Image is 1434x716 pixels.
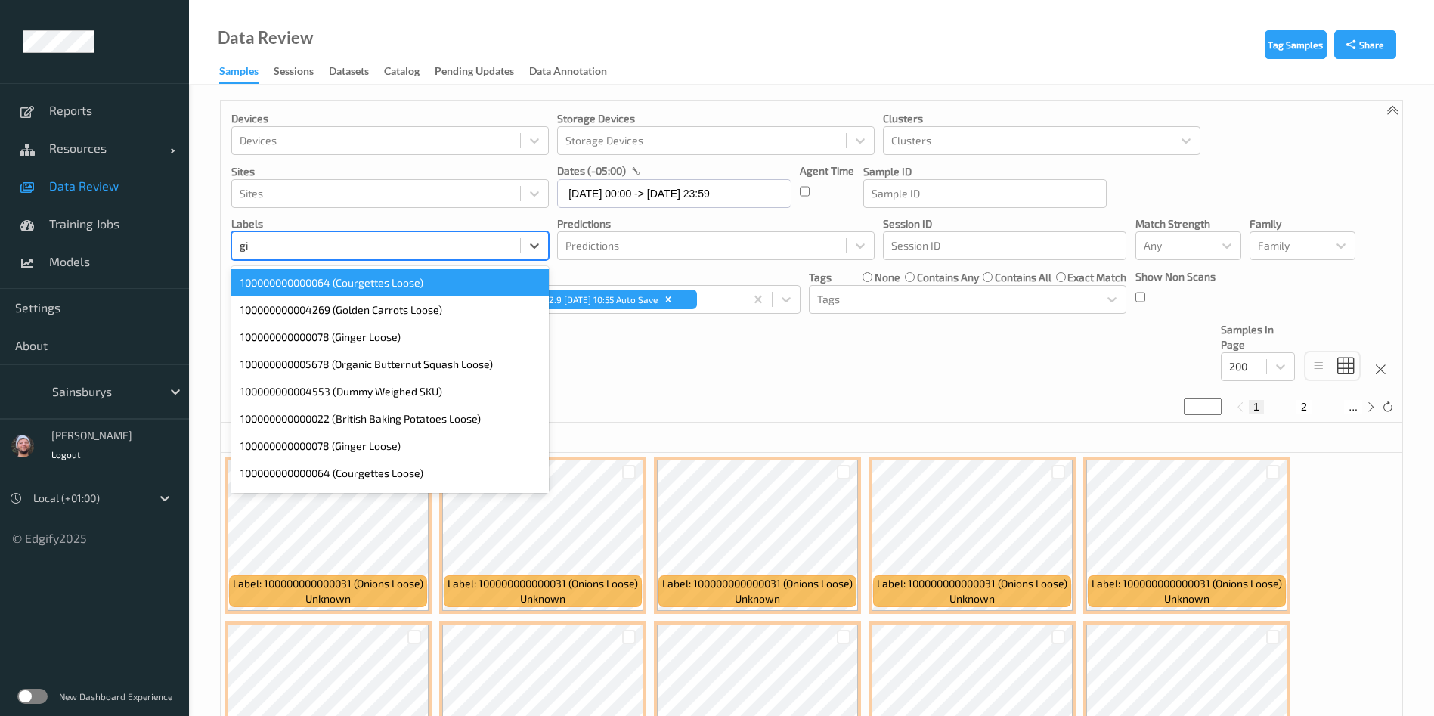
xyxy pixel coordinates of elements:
[1135,216,1241,231] p: Match Strength
[231,378,549,405] div: 100000000004553 (Dummy Weighed SKU)
[557,216,875,231] p: Predictions
[219,61,274,84] a: Samples
[231,432,549,460] div: 100000000000078 (Ginger Loose)
[384,61,435,82] a: Catalog
[883,111,1200,126] p: Clusters
[305,591,351,606] span: unknown
[520,591,565,606] span: unknown
[662,576,853,591] span: Label: 100000000000031 (Onions Loose)
[231,164,549,179] p: Sites
[877,576,1067,591] span: Label: 100000000000031 (Onions Loose)
[435,61,529,82] a: Pending Updates
[329,64,369,82] div: Datasets
[274,64,314,82] div: Sessions
[1092,576,1282,591] span: Label: 100000000000031 (Onions Loose)
[735,591,780,606] span: unknown
[329,61,384,82] a: Datasets
[231,296,549,324] div: 100000000004269 (Golden Carrots Loose)
[231,111,549,126] p: Devices
[231,351,549,378] div: 100000000005678 (Organic Butternut Squash Loose)
[875,270,900,285] label: none
[231,324,549,351] div: 100000000000078 (Ginger Loose)
[1164,591,1209,606] span: unknown
[1249,400,1264,414] button: 1
[995,270,1051,285] label: contains all
[218,30,313,45] div: Data Review
[1221,322,1295,352] p: Samples In Page
[435,64,514,82] div: Pending Updates
[1344,400,1362,414] button: ...
[917,270,979,285] label: contains any
[233,576,423,591] span: Label: 100000000000031 (Onions Loose)
[483,270,801,285] p: Models
[863,164,1107,179] p: Sample ID
[529,61,622,82] a: Data Annotation
[949,591,995,606] span: unknown
[231,487,549,514] div: 100000000005678 (Organic Butternut Squash Loose)
[1067,270,1126,285] label: exact match
[448,576,638,591] span: Label: 100000000000031 (Onions Loose)
[1135,269,1216,284] p: Show Non Scans
[1334,30,1396,59] button: Share
[1296,400,1312,414] button: 2
[1265,30,1327,59] button: Tag Samples
[384,64,420,82] div: Catalog
[231,460,549,487] div: 100000000000064 (Courgettes Loose)
[231,269,549,296] div: 100000000000064 (Courgettes Loose)
[274,61,329,82] a: Sessions
[800,163,854,178] p: Agent Time
[883,216,1126,231] p: Session ID
[231,216,549,231] p: labels
[231,405,549,432] div: 100000000000022 (British Baking Potatoes Loose)
[491,290,660,309] div: Sainsburys v2.9 [DATE] 10:55 Auto Save
[557,163,626,178] p: dates (-05:00)
[1250,216,1355,231] p: Family
[660,290,677,309] div: Remove Sainsburys v2.9 2025-08-04 10:55 Auto Save
[809,270,832,285] p: Tags
[557,111,875,126] p: Storage Devices
[529,64,607,82] div: Data Annotation
[219,64,259,84] div: Samples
